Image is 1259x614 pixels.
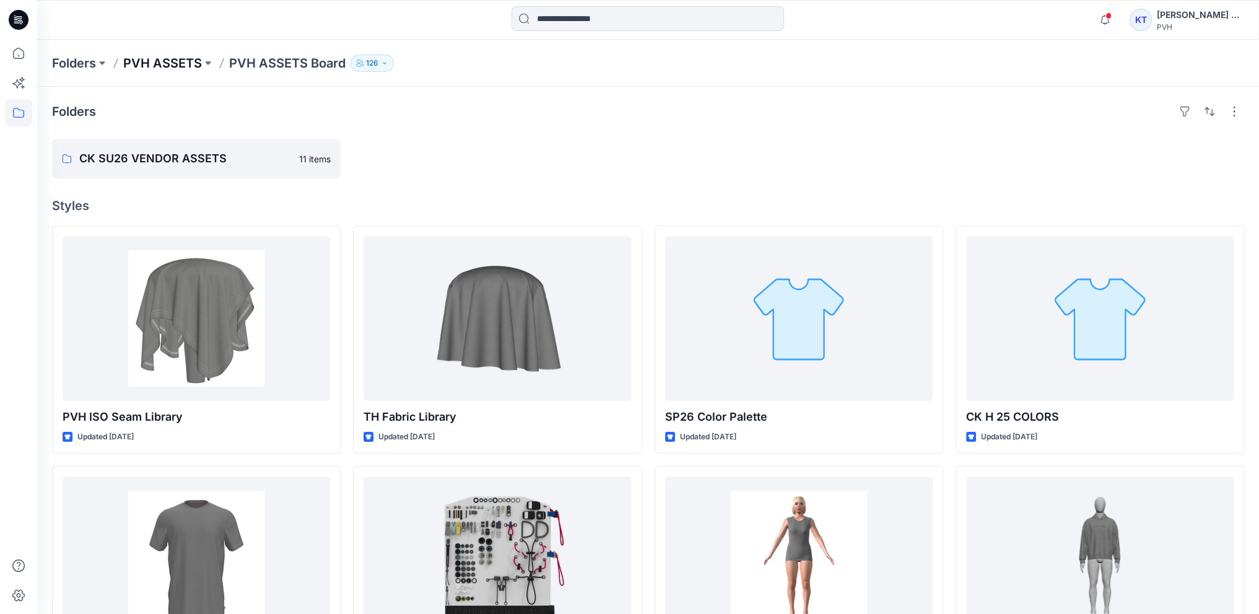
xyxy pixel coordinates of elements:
[229,55,346,72] p: PVH ASSETS Board
[966,236,1234,401] a: CK H 25 COLORS
[364,236,631,401] a: TH Fabric Library
[966,408,1234,426] p: CK H 25 COLORS
[351,55,394,72] button: 126
[123,55,202,72] a: PVH ASSETS
[1157,7,1244,22] div: [PERSON_NAME] Top [PERSON_NAME] Top
[52,139,341,178] a: CK SU26 VENDOR ASSETS11 items
[680,431,736,444] p: Updated [DATE]
[378,431,435,444] p: Updated [DATE]
[1130,9,1152,31] div: KT
[366,56,378,70] p: 126
[63,236,330,401] a: PVH ISO Seam Library
[665,408,933,426] p: SP26 Color Palette
[364,408,631,426] p: TH Fabric Library
[299,152,331,165] p: 11 items
[52,55,96,72] a: Folders
[77,431,134,444] p: Updated [DATE]
[63,408,330,426] p: PVH ISO Seam Library
[52,104,96,119] h4: Folders
[52,198,1244,213] h4: Styles
[79,150,292,167] p: CK SU26 VENDOR ASSETS
[665,236,933,401] a: SP26 Color Palette
[981,431,1037,444] p: Updated [DATE]
[1157,22,1244,32] div: PVH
